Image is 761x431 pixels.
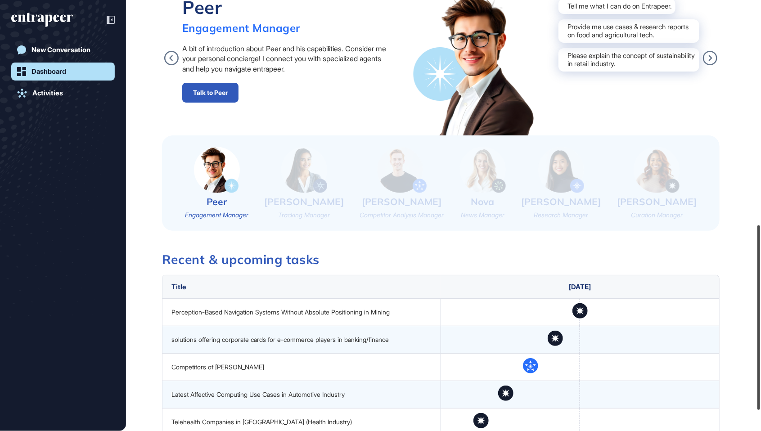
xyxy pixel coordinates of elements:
[538,147,584,193] img: reese-small.png
[11,41,115,59] a: New Conversation
[171,418,432,426] div: Telehealth Companies in [GEOGRAPHIC_DATA] (Health Industry)
[171,391,432,398] div: Latest Affective Computing Use Cases in Automotive Industry
[11,84,115,102] a: Activities
[182,21,300,35] div: Engagement Manager
[461,211,504,220] div: News Manager
[471,195,495,208] div: Nova
[617,195,697,208] div: [PERSON_NAME]
[11,63,115,81] a: Dashboard
[441,275,720,299] th: [DATE]
[281,147,327,193] img: tracy-small.png
[360,211,444,220] div: Competitor Analysis Manager
[162,253,720,266] h3: Recent & upcoming tasks
[558,19,699,43] div: Provide me use cases & research reports on food and agricultural tech.
[32,67,66,76] div: Dashboard
[162,275,441,299] th: Title
[32,46,90,54] div: New Conversation
[171,309,432,316] div: Perception-Based Navigation Systems Without Absolute Positioning in Mining
[522,195,601,208] div: [PERSON_NAME]
[278,211,330,220] div: Tracking Manager
[460,147,506,193] img: nova-small.png
[182,83,239,103] a: Talk to Peer
[182,44,392,74] div: A bit of introduction about Peer and his capabilities. Consider me your personal concierge! I con...
[634,147,680,193] img: curie-small.png
[534,211,589,220] div: Research Manager
[362,195,441,208] div: [PERSON_NAME]
[185,211,248,220] div: Engagement Manager
[558,48,699,72] div: Please explain the concept of sustainability in retail industry.
[377,147,427,193] img: nash-small.png
[207,195,227,208] div: Peer
[264,195,344,208] div: [PERSON_NAME]
[32,89,63,97] div: Activities
[171,364,432,371] div: Competitors of [PERSON_NAME]
[194,147,240,193] img: peer-small.png
[631,211,683,220] div: Curation Manager
[171,336,432,343] div: solutions offering corporate cards for e-commerce players in banking/finance
[11,13,73,27] div: entrapeer-logo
